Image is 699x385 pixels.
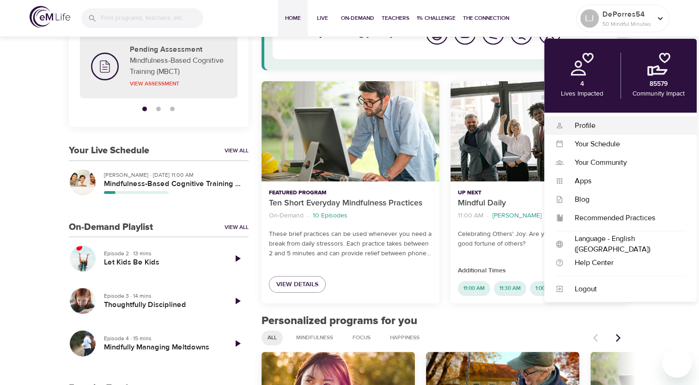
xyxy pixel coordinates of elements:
p: These brief practices can be used whenever you need a break from daily stressors. Each practice t... [269,229,432,259]
button: Next items [608,328,628,348]
a: Play Episode [226,290,249,312]
p: [PERSON_NAME] · [DATE] 11:00 AM [104,171,241,179]
nav: breadcrumb [458,210,565,222]
div: 11:30 AM [494,281,526,296]
div: Recommended Practices [564,213,686,223]
a: Play Episode [226,247,249,270]
div: Logout [564,284,686,295]
span: All [262,334,282,342]
div: Blog [564,194,686,205]
nav: breadcrumb [269,210,432,222]
p: [PERSON_NAME] [492,211,541,221]
li: · [307,210,309,222]
input: Find programs, teachers, etc... [101,8,203,28]
p: Episode 4 · 15 mins [104,334,219,343]
div: Mindfulness [290,331,339,345]
div: Your Schedule [564,139,686,150]
div: Your Community [564,157,686,168]
p: Ten Short Everyday Mindfulness Practices [269,197,432,210]
div: All [261,331,283,345]
div: 1:00 PM [530,281,560,296]
h5: Mindfulness-Based Cognitive Training (MBCT) [104,179,241,189]
div: LJ [580,9,599,28]
span: 11:30 AM [494,284,526,292]
div: Focus [346,331,377,345]
span: Teachers [382,13,409,23]
p: Up Next [458,189,565,197]
p: View Assessment [130,79,226,88]
span: Mindfulness [291,334,339,342]
p: Additional Times [458,266,621,276]
button: Mindful Daily [450,81,628,181]
div: Apps [564,176,686,186]
li: · [487,210,489,222]
span: Live [311,13,334,23]
span: On-Demand [341,13,374,23]
p: 50 Mindful Minutes [602,20,651,28]
iframe: Button to launch messaging window [662,348,692,378]
span: 1:00 PM [530,284,560,292]
span: Home [282,13,304,23]
span: The Connection [463,13,509,23]
div: 11:00 AM [458,281,490,296]
a: View Details [269,276,326,293]
img: community.png [647,53,670,76]
h3: Your Live Schedule [69,145,149,156]
div: Profile [564,120,686,131]
p: Featured Program [269,189,432,197]
span: Happiness [384,334,425,342]
a: Play Episode [226,332,249,355]
h3: On-Demand Playlist [69,222,153,233]
p: Lives Impacted [561,89,603,99]
p: Mindfulness-Based Cognitive Training (MBCT) [130,55,226,77]
span: View Details [276,279,318,290]
button: Let Kids Be Kids [69,245,97,272]
p: 85579 [650,79,668,89]
button: Ten Short Everyday Mindfulness Practices [261,81,439,181]
p: Community Impact [632,89,685,99]
button: Thoughtfully Disciplined [69,287,97,315]
div: Help Center [564,258,686,268]
h5: Let Kids Be Kids [104,258,219,267]
p: 11:00 AM [458,211,483,221]
span: Focus [347,334,376,342]
img: logo [30,6,70,28]
h5: Mindfully Managing Meltdowns [104,343,219,352]
div: Language - English ([GEOGRAPHIC_DATA]) [564,234,686,255]
span: 11:00 AM [458,284,490,292]
a: View All [225,223,249,231]
p: 10 Episodes [313,211,347,221]
div: Happiness [384,331,425,345]
p: DePorres54 [602,9,651,20]
p: Celebrating Others' Joy: Are you able to celebrate the good fortune of others? [458,229,621,249]
img: personal.png [571,53,594,76]
button: Mindfully Managing Meltdowns [69,330,97,357]
h5: Thoughtfully Disciplined [104,300,219,310]
h2: Personalized programs for you [261,314,629,328]
p: 4 [580,79,584,89]
h5: Pending Assessment [130,45,226,54]
a: View All [225,147,249,155]
p: Mindful Daily [458,197,565,210]
span: 1% Challenge [417,13,456,23]
p: On-Demand [269,211,304,221]
p: Episode 2 · 13 mins [104,249,219,258]
p: Episode 3 · 14 mins [104,292,219,300]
